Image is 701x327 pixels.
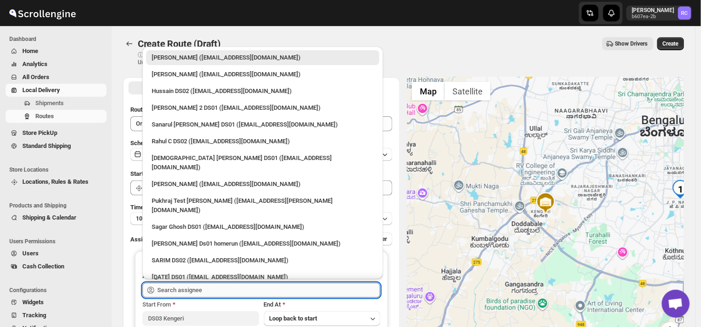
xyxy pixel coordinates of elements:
[142,50,383,65] li: Rahul Chopra (pukhraj@home-run.co)
[6,309,107,322] button: Tracking
[6,247,107,260] button: Users
[6,58,107,71] button: Analytics
[35,113,54,120] span: Routes
[7,1,77,25] img: ScrollEngine
[130,204,168,211] span: Time Per Stop
[130,236,155,243] span: Assign to
[130,170,204,177] span: Start Location (Warehouse)
[678,7,691,20] span: Rahul Chopra
[6,260,107,273] button: Cash Collection
[22,214,76,221] span: Shipping & Calendar
[130,140,168,147] span: Scheduled for
[130,148,392,161] button: [DATE]|[DATE]
[22,250,39,257] span: Users
[615,40,648,47] span: Show Drivers
[9,166,107,174] span: Store Locations
[138,51,284,66] p: ⓘ Shipments can also be added from Shipments menu Unrouted tab
[152,180,374,189] div: [PERSON_NAME] ([EMAIL_ADDRESS][DOMAIN_NAME])
[22,299,44,306] span: Widgets
[6,45,107,58] button: Home
[142,234,383,251] li: Sourav Ds01 homerun (bamij29633@eluxeer.com)
[142,301,171,308] span: Start From
[22,47,38,54] span: Home
[128,81,261,94] button: All Route Options
[22,87,60,93] span: Local Delivery
[152,53,374,62] div: [PERSON_NAME] ([EMAIL_ADDRESS][DOMAIN_NAME])
[264,300,380,309] div: End At
[136,215,164,222] span: 10 minutes
[6,71,107,84] button: All Orders
[152,256,374,265] div: SARIM DS02 ([EMAIL_ADDRESS][DOMAIN_NAME])
[22,312,46,319] span: Tracking
[681,10,688,16] text: RC
[6,211,107,224] button: Shipping & Calendar
[663,40,679,47] span: Create
[9,238,107,245] span: Users Permissions
[22,263,64,270] span: Cash Collection
[142,192,383,218] li: Pukhraj Test Grewal (lesogip197@pariag.com)
[152,87,374,96] div: Hussain DS02 ([EMAIL_ADDRESS][DOMAIN_NAME])
[152,273,374,282] div: [DATE] DS01 ([EMAIL_ADDRESS][DOMAIN_NAME])
[138,38,221,49] span: Create Route (Draft)
[142,115,383,132] li: Sanarul Haque DS01 (fefifag638@adosnan.com)
[445,82,491,100] button: Show satellite imagery
[157,283,380,298] input: Search assignee
[22,142,71,149] span: Standard Shipping
[657,37,684,50] button: Create
[142,65,383,82] li: Mujakkir Benguli (voweh79617@daypey.com)
[152,103,374,113] div: [PERSON_NAME] 2 DS01 ([EMAIL_ADDRESS][DOMAIN_NAME])
[6,175,107,188] button: Locations, Rules & Rates
[627,6,692,20] button: User menu
[142,218,383,234] li: Sagar Ghosh DS01 (loneyoj483@downlor.com)
[22,129,57,136] span: Store PickUp
[142,149,383,175] li: Islam Laskar DS01 (vixib74172@ikowat.com)
[6,97,107,110] button: Shipments
[152,196,374,215] div: Pukhraj Test [PERSON_NAME] ([EMAIL_ADDRESS][PERSON_NAME][DOMAIN_NAME])
[6,296,107,309] button: Widgets
[130,106,163,113] span: Route Name
[142,132,383,149] li: Rahul C DS02 (rahul.chopra@home-run.co)
[22,60,47,67] span: Analytics
[152,222,374,232] div: Sagar Ghosh DS01 ([EMAIL_ADDRESS][DOMAIN_NAME])
[6,110,107,123] button: Routes
[130,212,392,225] button: 10 minutes
[152,239,374,248] div: [PERSON_NAME] Ds01 homerun ([EMAIL_ADDRESS][DOMAIN_NAME])
[662,290,690,318] a: Open chat
[412,82,445,100] button: Show street map
[270,315,317,322] span: Loop back to start
[632,14,674,20] p: b607ea-2b
[632,7,674,14] p: [PERSON_NAME]
[152,70,374,79] div: [PERSON_NAME] ([EMAIL_ADDRESS][DOMAIN_NAME])
[142,268,383,285] li: Raja DS01 (gasecig398@owlny.com)
[152,120,374,129] div: Sanarul [PERSON_NAME] DS01 ([EMAIL_ADDRESS][DOMAIN_NAME])
[22,178,88,185] span: Locations, Rules & Rates
[130,116,392,131] input: Eg: Bengaluru Route
[264,311,380,326] button: Loop back to start
[9,35,107,43] span: Dashboard
[142,251,383,268] li: SARIM DS02 (xititor414@owlny.com)
[602,37,654,50] button: Show Drivers
[671,180,690,199] div: 1
[142,175,383,192] li: Vikas Rathod (lolegiy458@nalwan.com)
[142,82,383,99] li: Hussain DS02 (jarav60351@abatido.com)
[35,100,64,107] span: Shipments
[142,99,383,115] li: Ali Husain 2 DS01 (petec71113@advitize.com)
[22,73,49,80] span: All Orders
[152,153,374,172] div: [DEMOGRAPHIC_DATA] [PERSON_NAME] DS01 ([EMAIL_ADDRESS][DOMAIN_NAME])
[9,287,107,294] span: Configurations
[9,202,107,209] span: Products and Shipping
[152,137,374,146] div: Rahul C DS02 ([EMAIL_ADDRESS][DOMAIN_NAME])
[123,37,136,50] button: Routes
